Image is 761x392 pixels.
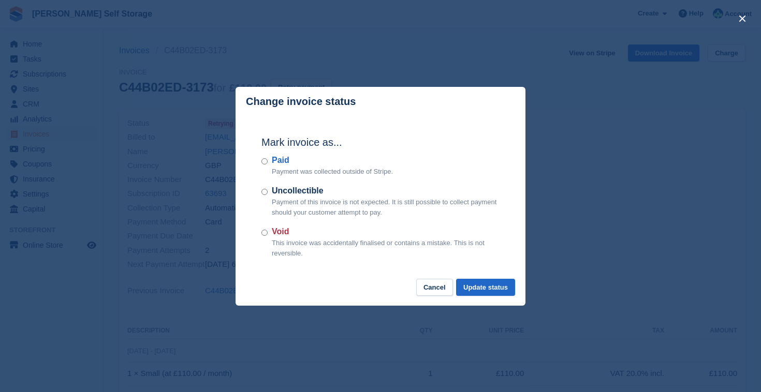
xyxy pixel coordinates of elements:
[272,154,393,167] label: Paid
[272,225,500,238] label: Void
[246,96,356,108] p: Change invoice status
[416,279,453,296] button: Cancel
[734,10,751,27] button: close
[261,134,500,150] h2: Mark invoice as...
[272,167,393,177] p: Payment was collected outside of Stripe.
[272,185,500,197] label: Uncollectible
[272,238,500,258] p: This invoice was accidentally finalised or contains a mistake. This is not reversible.
[272,197,500,217] p: Payment of this invoice is not expected. It is still possible to collect payment should your cust...
[456,279,515,296] button: Update status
